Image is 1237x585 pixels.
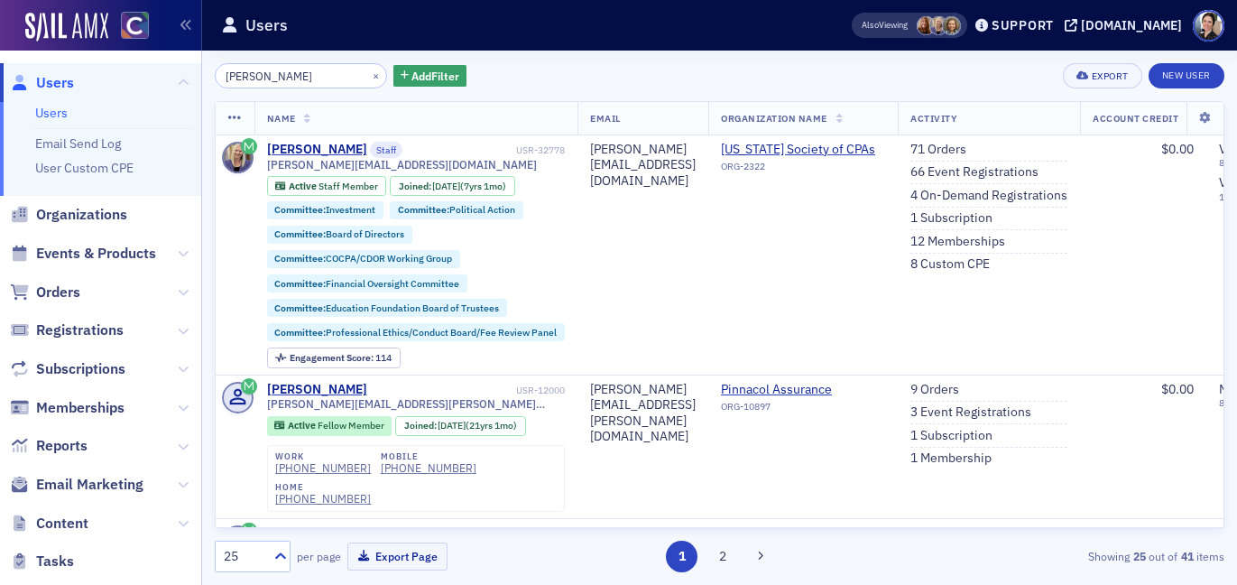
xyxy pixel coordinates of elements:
[432,181,506,192] div: (7yrs 1mo)
[910,142,966,158] a: 71 Orders
[267,158,537,172] span: [PERSON_NAME][EMAIL_ADDRESS][DOMAIN_NAME]
[721,112,827,125] span: Organization Name
[432,180,460,192] span: [DATE]
[274,326,326,339] span: Committee :
[274,204,375,216] a: Committee:Investment
[274,227,326,240] span: Committee :
[10,359,125,379] a: Subscriptions
[25,13,108,42] img: SailAMX
[275,492,371,506] a: [PHONE_NUMBER]
[404,420,438,432] span: Joined :
[35,135,121,152] a: Email Send Log
[910,525,959,542] a: 7 Orders
[910,450,992,467] a: 1 Membership
[267,525,367,542] a: [PERSON_NAME]
[1063,63,1141,88] button: Export
[274,252,326,265] span: Committee :
[721,382,885,398] a: Pinnacol Assurance
[36,320,124,340] span: Registrations
[274,302,326,314] span: Committee :
[390,176,515,196] div: Joined: 2018-08-14 00:00:00
[910,404,1031,421] a: 3 Event Registrations
[36,283,80,302] span: Orders
[274,277,326,290] span: Committee :
[10,514,88,534] a: Content
[35,160,134,176] a: User Custom CPE
[36,205,127,225] span: Organizations
[274,420,383,432] a: Active Fellow Member
[381,461,476,475] div: [PHONE_NUMBER]
[267,348,401,367] div: Engagement Score: 114
[721,525,731,541] span: —
[721,142,885,158] span: Colorado Society of CPAs
[862,19,908,32] span: Viewing
[297,548,341,564] label: per page
[398,204,515,216] a: Committee:Political Action
[910,382,959,398] a: 9 Orders
[1149,63,1224,88] a: New User
[289,180,318,192] span: Active
[274,253,452,265] a: Committee:COCPA/CDOR Working Group
[10,436,88,456] a: Reports
[275,482,371,493] div: home
[267,382,367,398] a: [PERSON_NAME]
[910,234,1005,250] a: 12 Memberships
[10,320,124,340] a: Registrations
[10,398,125,418] a: Memberships
[275,451,371,462] div: work
[36,73,74,93] span: Users
[36,398,125,418] span: Memberships
[10,244,156,264] a: Events & Products
[35,105,68,121] a: Users
[36,552,74,571] span: Tasks
[1130,548,1149,564] strong: 25
[390,201,523,219] div: Committee:
[224,547,263,566] div: 25
[910,210,992,227] a: 1 Subscription
[275,461,371,475] a: [PHONE_NUMBER]
[1081,17,1182,33] div: [DOMAIN_NAME]
[438,420,517,432] div: (21yrs 1mo)
[36,514,88,534] span: Content
[910,256,990,273] a: 8 Custom CPE
[245,14,288,36] h1: Users
[910,428,992,444] a: 1 Subscription
[707,541,739,572] button: 2
[267,142,367,158] a: [PERSON_NAME]
[370,385,565,396] div: USR-12000
[274,228,404,240] a: Committee:Board of Directors
[395,416,526,436] div: Joined: 2004-07-31 00:00:00
[36,359,125,379] span: Subscriptions
[274,203,326,216] span: Committee :
[900,548,1224,564] div: Showing out of items
[1093,112,1178,125] span: Account Credit
[1193,10,1224,42] span: Profile
[1161,381,1194,397] span: $0.00
[438,419,466,432] span: [DATE]
[411,68,459,84] span: Add Filter
[274,278,459,290] a: Committee:Financial Oversight Committee
[275,181,377,192] a: Active Staff Member
[1161,141,1194,157] span: $0.00
[267,299,508,317] div: Committee:
[274,302,499,314] a: Committee:Education Foundation Board of Trustees
[368,67,384,83] button: ×
[721,161,885,179] div: ORG-2322
[590,382,696,445] div: [PERSON_NAME][EMAIL_ADDRESS][PERSON_NAME][DOMAIN_NAME]
[267,112,296,125] span: Name
[215,63,387,88] input: Search…
[721,401,885,419] div: ORG-10897
[590,525,696,573] div: [PERSON_NAME][EMAIL_ADDRESS][DOMAIN_NAME]
[267,416,392,436] div: Active: Active: Fellow Member
[942,16,961,35] span: Lindsay Moore
[1177,548,1196,564] strong: 41
[267,250,461,268] div: Committee:
[267,201,384,219] div: Committee:
[347,543,448,571] button: Export Page
[398,203,449,216] span: Committee :
[590,142,696,190] div: [PERSON_NAME][EMAIL_ADDRESS][DOMAIN_NAME]
[590,112,621,125] span: Email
